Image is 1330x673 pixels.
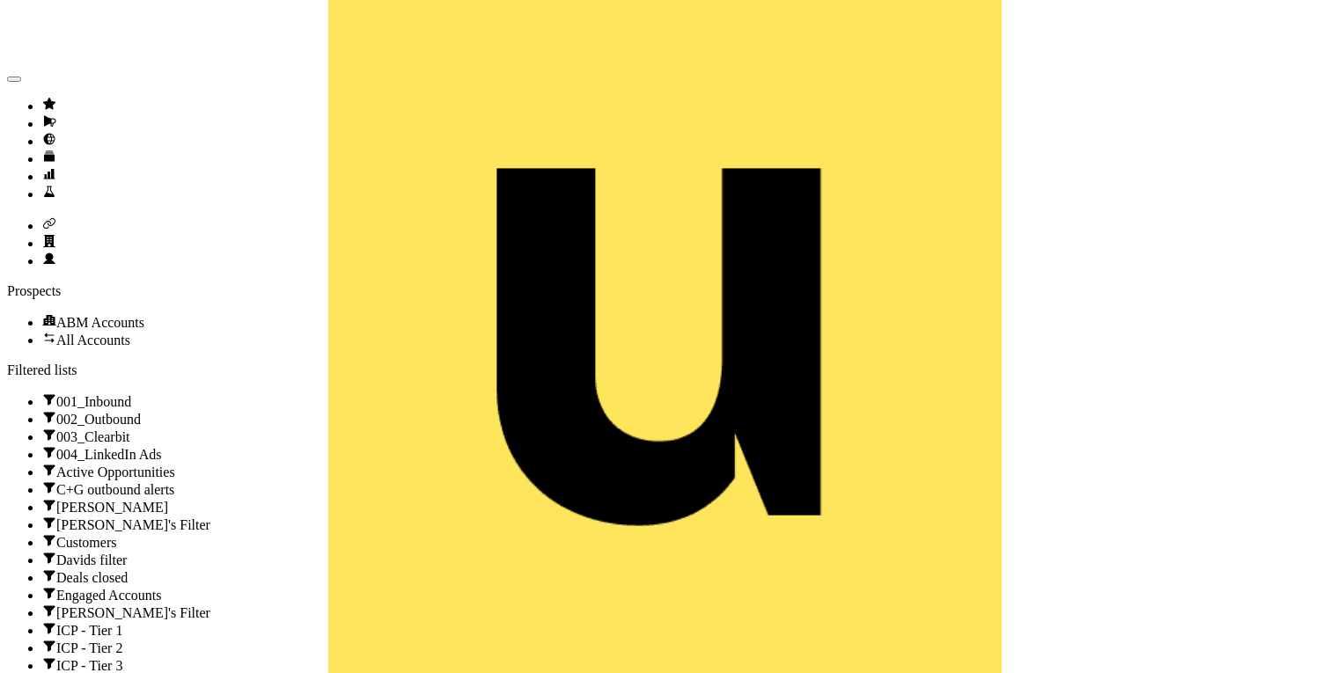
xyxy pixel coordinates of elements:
div: 001_Inbound [42,392,1323,410]
div: Davids filter [42,551,1323,568]
a: Go to outbound experience [42,114,1323,132]
div: Prospects [7,283,1323,299]
a: Go to 001_Inbound [42,392,1323,410]
div: Customers [42,533,1323,551]
a: ABM Accounts [42,313,1323,331]
div: side nav menu [7,67,1323,269]
a: Go to 003_Clearbit [42,428,1323,445]
a: Go to 002_Outbound [42,410,1323,428]
a: Go to Charlotte's Filter [42,516,1323,533]
div: 003_Clearbit [42,428,1323,445]
a: Go to experiments [42,185,1323,202]
a: Go to templates [42,150,1323,167]
div: Active Opportunities [42,463,1323,480]
a: Go to integrations [42,216,1323,234]
a: All accounts [42,331,1323,348]
div: All Accounts [42,331,1323,348]
a: Go to ICP - Tier 1 [42,621,1323,639]
a: Go to 004_LinkedIn Ads [42,445,1323,463]
div: 004_LinkedIn Ads [42,445,1323,463]
a: Go to Active Opportunities [42,463,1323,480]
div: [PERSON_NAME]'s Filter [42,516,1323,533]
div: [PERSON_NAME]'s Filter [42,604,1323,621]
div: Filtered lists [7,362,1323,378]
div: Deals closed [42,568,1323,586]
a: Go to Engaged Accounts [42,586,1323,604]
a: Go to Charlotte Stone [42,498,1323,516]
a: Go to C+G outbound alerts [42,480,1323,498]
div: ICP - Tier 1 [42,621,1323,639]
a: Go to Customers [42,533,1323,551]
a: Go to Geneviève's Filter [42,604,1323,621]
div: [PERSON_NAME] [42,498,1323,516]
a: Go to Inbound [42,132,1323,150]
div: C+G outbound alerts [42,480,1323,498]
a: Go to ICP - Tier 2 [42,639,1323,656]
div: ICP - Tier 2 [42,639,1323,656]
a: Go to profile [42,252,1323,269]
a: Go to Deals closed [42,568,1323,586]
div: Engaged Accounts [42,586,1323,604]
a: Go to Davids filter [42,551,1323,568]
a: Go to attribution [42,167,1323,185]
div: 002_Outbound [42,410,1323,428]
a: Go to prospects [42,97,1323,114]
a: Go to team [42,234,1323,252]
